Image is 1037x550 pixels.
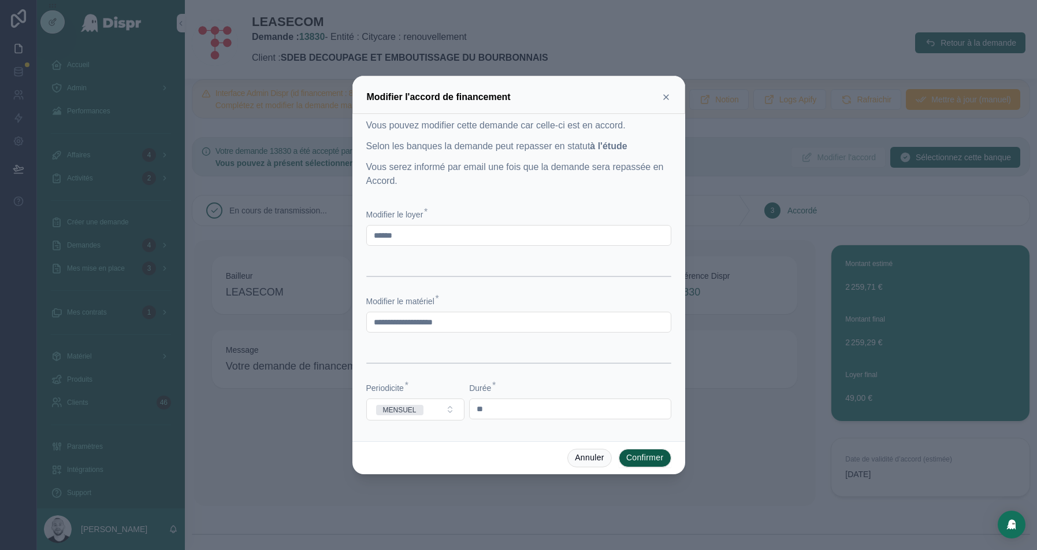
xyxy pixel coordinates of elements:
[367,90,511,104] h3: Modifier l'accord de financement
[619,449,671,467] button: Confirmer
[366,119,671,132] p: Vous pouvez modifier cette demande car celle-ci est en accord.
[469,383,491,393] span: Durée
[567,449,612,467] button: Annuler
[383,405,417,415] div: MENSUEL
[366,297,434,306] span: Modifier le matériel
[366,139,671,153] p: Selon les banques la demande peut repasser en statut
[366,210,423,219] span: Modifier le loyer
[366,383,404,393] span: Periodicite
[366,398,465,420] button: Select Button
[998,511,1025,538] div: Open Intercom Messenger
[366,160,671,188] p: Vous serez informé par email une fois que la demande sera repassée en Accord.
[590,141,627,151] strong: à l'étude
